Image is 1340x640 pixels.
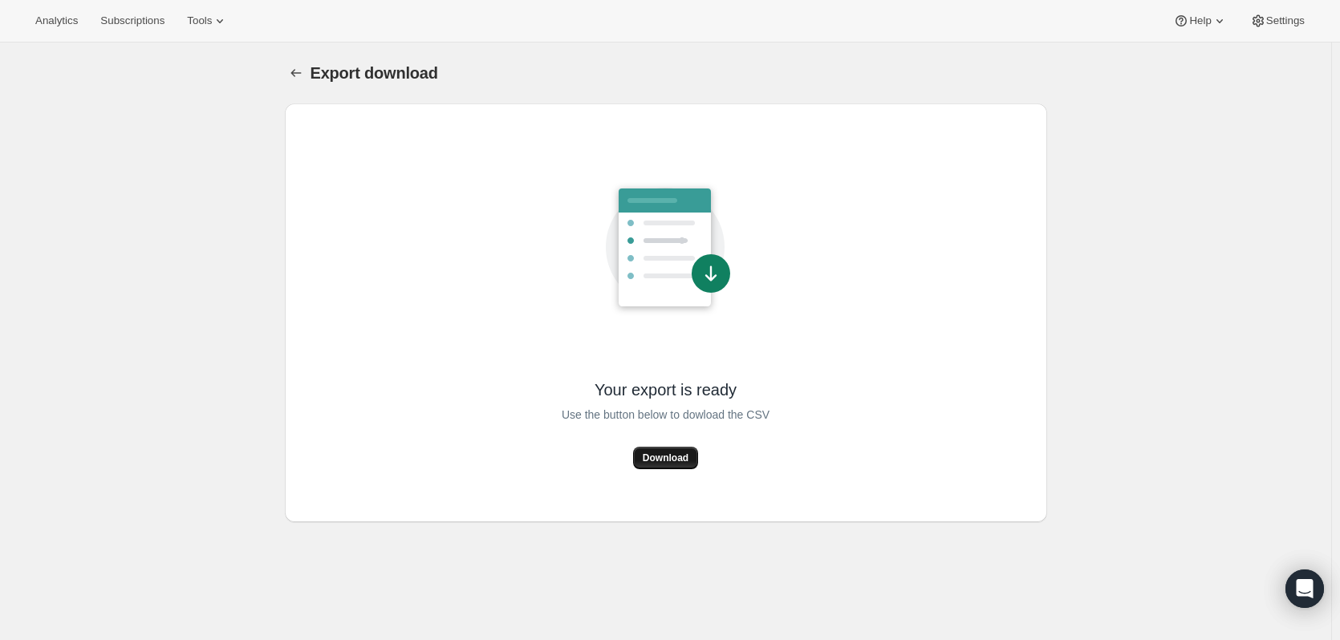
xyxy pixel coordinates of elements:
button: Tools [177,10,238,32]
button: Help [1163,10,1236,32]
button: Analytics [26,10,87,32]
span: Subscriptions [100,14,164,27]
div: Open Intercom Messenger [1285,569,1324,608]
button: Download [633,447,698,469]
button: Subscriptions [91,10,174,32]
button: Settings [1241,10,1314,32]
span: Settings [1266,14,1305,27]
button: Export download [285,62,307,84]
span: Analytics [35,14,78,27]
span: Use the button below to dowload the CSV [562,405,769,424]
span: Download [643,452,688,464]
span: Help [1189,14,1211,27]
span: Export download [311,64,438,82]
span: Your export is ready [595,379,737,400]
span: Tools [187,14,212,27]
